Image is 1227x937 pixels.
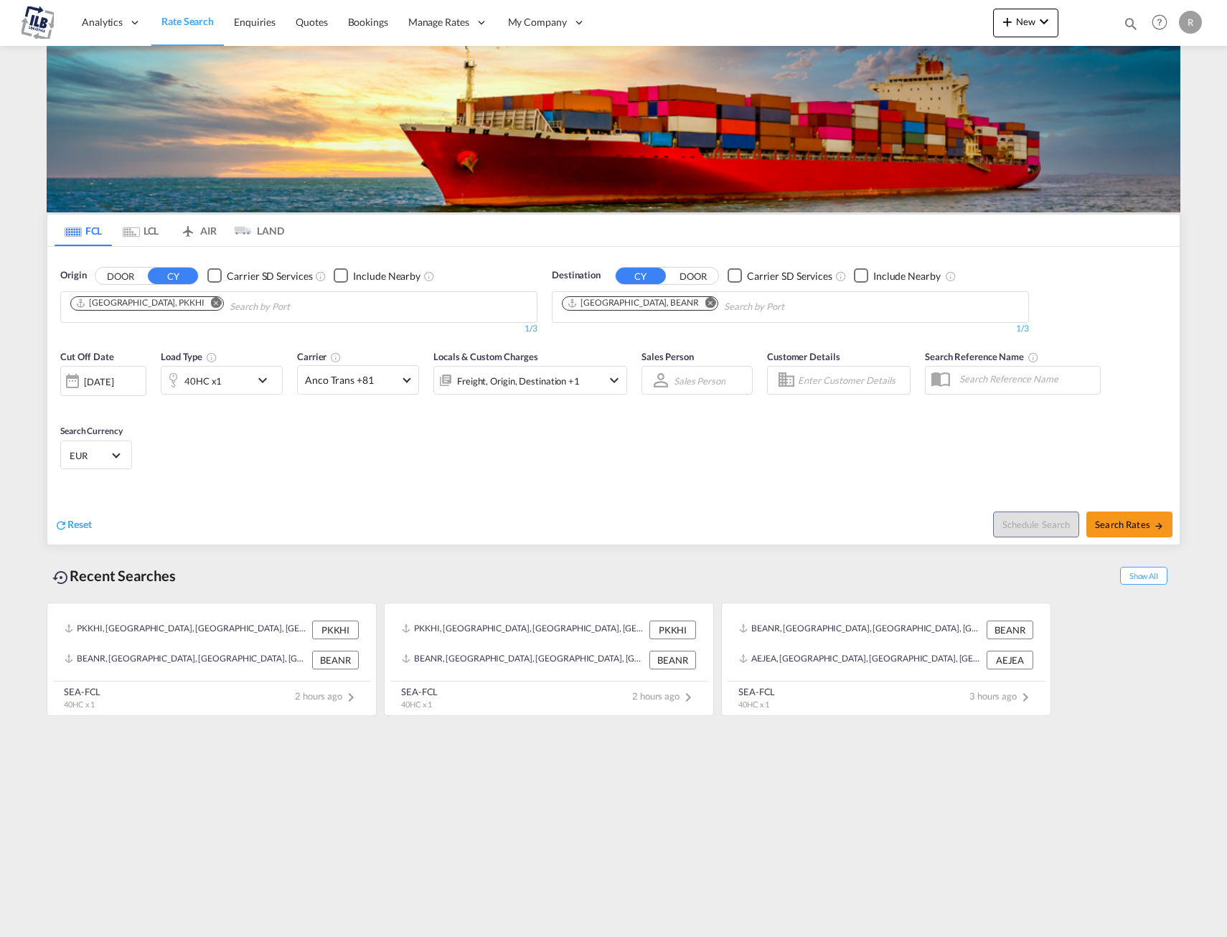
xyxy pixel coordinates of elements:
span: Bookings [348,16,388,28]
md-checkbox: Checkbox No Ink [728,268,832,283]
md-icon: icon-chevron-right [680,689,697,706]
div: [DATE] [84,375,113,388]
span: Manage Rates [408,15,469,29]
md-chips-wrap: Chips container. Use arrow keys to select chips. [68,292,372,319]
md-icon: icon-information-outline [206,352,217,363]
span: 40HC x 1 [738,700,769,709]
span: Enquiries [234,16,276,28]
recent-search-card: PKKHI, [GEOGRAPHIC_DATA], [GEOGRAPHIC_DATA], [GEOGRAPHIC_DATA], [GEOGRAPHIC_DATA] PKKHIBEANR, [GE... [384,603,714,716]
span: Rate Search [161,15,214,27]
md-icon: icon-airplane [179,222,197,233]
div: PKKHI [312,621,359,639]
div: Karachi, PKKHI [75,297,204,309]
md-select: Select Currency: € EUREuro [68,445,124,466]
div: Include Nearby [873,269,941,283]
div: Include Nearby [353,269,420,283]
md-checkbox: Checkbox No Ink [334,268,420,283]
md-tab-item: FCL [55,215,112,246]
button: DOOR [668,268,718,284]
div: OriginDOOR CY Checkbox No InkUnchecked: Search for CY (Container Yard) services for all selected ... [47,247,1180,545]
span: 2 hours ago [632,690,697,702]
div: BEANR [312,651,359,669]
span: Anco Trans +81 [305,373,398,387]
md-checkbox: Checkbox No Ink [207,268,312,283]
span: Search Currency [60,425,123,436]
span: Show All [1120,567,1167,585]
span: Help [1147,10,1172,34]
span: Load Type [161,351,217,362]
md-icon: icon-refresh [55,519,67,532]
span: Carrier [297,351,342,362]
div: Carrier SD Services [747,269,832,283]
div: Carrier SD Services [227,269,312,283]
md-icon: Unchecked: Ignores neighbouring ports when fetching rates.Checked : Includes neighbouring ports w... [423,270,435,282]
div: AEJEA [987,651,1033,669]
button: Remove [696,297,718,311]
div: [DATE] [60,366,146,396]
span: EUR [70,449,110,462]
input: Enter Customer Details [798,369,906,391]
input: Search Reference Name [952,368,1100,390]
span: Cut Off Date [60,351,114,362]
span: My Company [508,15,567,29]
div: PKKHI [649,621,696,639]
div: BEANR, Antwerp, Belgium, Western Europe, Europe [402,651,646,669]
span: Quotes [296,16,327,28]
recent-search-card: PKKHI, [GEOGRAPHIC_DATA], [GEOGRAPHIC_DATA], [GEOGRAPHIC_DATA], [GEOGRAPHIC_DATA] PKKHIBEANR, [GE... [47,603,377,716]
button: CY [616,268,666,284]
span: Customer Details [767,351,840,362]
md-icon: icon-arrow-right [1154,521,1164,531]
md-icon: icon-chevron-down [1035,13,1053,30]
span: 3 hours ago [969,690,1034,702]
div: R [1179,11,1202,34]
md-icon: Unchecked: Search for CY (Container Yard) services for all selected carriers.Checked : Search for... [315,270,326,282]
md-icon: icon-backup-restore [52,569,70,586]
md-icon: icon-chevron-down [254,372,278,389]
span: 2 hours ago [295,690,359,702]
div: Recent Searches [47,560,182,592]
button: DOOR [95,268,146,284]
div: BEANR [987,621,1033,639]
md-pagination-wrapper: Use the left and right arrow keys to navigate between tabs [55,215,284,246]
span: Analytics [82,15,123,29]
span: 40HC x 1 [401,700,432,709]
span: Reset [67,518,92,530]
div: Freight Origin Destination Factory Stuffing [457,371,580,391]
md-icon: The selected Trucker/Carrierwill be displayed in the rate results If the rates are from another f... [330,352,342,363]
md-icon: icon-chevron-right [1017,689,1034,706]
div: BEANR, Antwerp, Belgium, Western Europe, Europe [739,621,983,639]
md-tab-item: LAND [227,215,284,246]
div: AEJEA, Jebel Ali, United Arab Emirates, Middle East, Middle East [739,651,983,669]
md-checkbox: Checkbox No Ink [854,268,941,283]
span: Search Reference Name [925,351,1039,362]
button: Remove [202,297,223,311]
div: Freight Origin Destination Factory Stuffingicon-chevron-down [433,366,627,395]
md-icon: icon-chevron-down [606,372,623,389]
div: PKKHI, Karachi, Pakistan, Indian Subcontinent, Asia Pacific [402,621,646,639]
span: 40HC x 1 [64,700,95,709]
md-icon: Your search will be saved by the below given name [1028,352,1039,363]
md-icon: icon-chevron-right [342,689,359,706]
div: Press delete to remove this chip. [567,297,702,309]
div: SEA-FCL [64,685,100,698]
div: BEANR [649,651,696,669]
md-tab-item: AIR [169,215,227,246]
div: icon-refreshReset [55,517,92,533]
div: 1/3 [552,323,1029,335]
button: CY [148,268,198,284]
span: Origin [60,268,86,283]
span: Locals & Custom Charges [433,351,538,362]
div: 40HC x1 [184,371,222,391]
div: Press delete to remove this chip. [75,297,207,309]
recent-search-card: BEANR, [GEOGRAPHIC_DATA], [GEOGRAPHIC_DATA], [GEOGRAPHIC_DATA], [GEOGRAPHIC_DATA] BEANRAEJEA, [GE... [721,603,1051,716]
div: BEANR, Antwerp, Belgium, Western Europe, Europe [65,651,309,669]
div: PKKHI, Karachi, Pakistan, Indian Subcontinent, Asia Pacific [65,621,309,639]
input: Chips input. [724,296,860,319]
span: Destination [552,268,601,283]
md-icon: Unchecked: Search for CY (Container Yard) services for all selected carriers.Checked : Search for... [835,270,847,282]
span: Sales Person [641,351,694,362]
md-select: Sales Person [672,370,727,391]
div: Help [1147,10,1179,36]
md-datepicker: Select [60,395,71,414]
